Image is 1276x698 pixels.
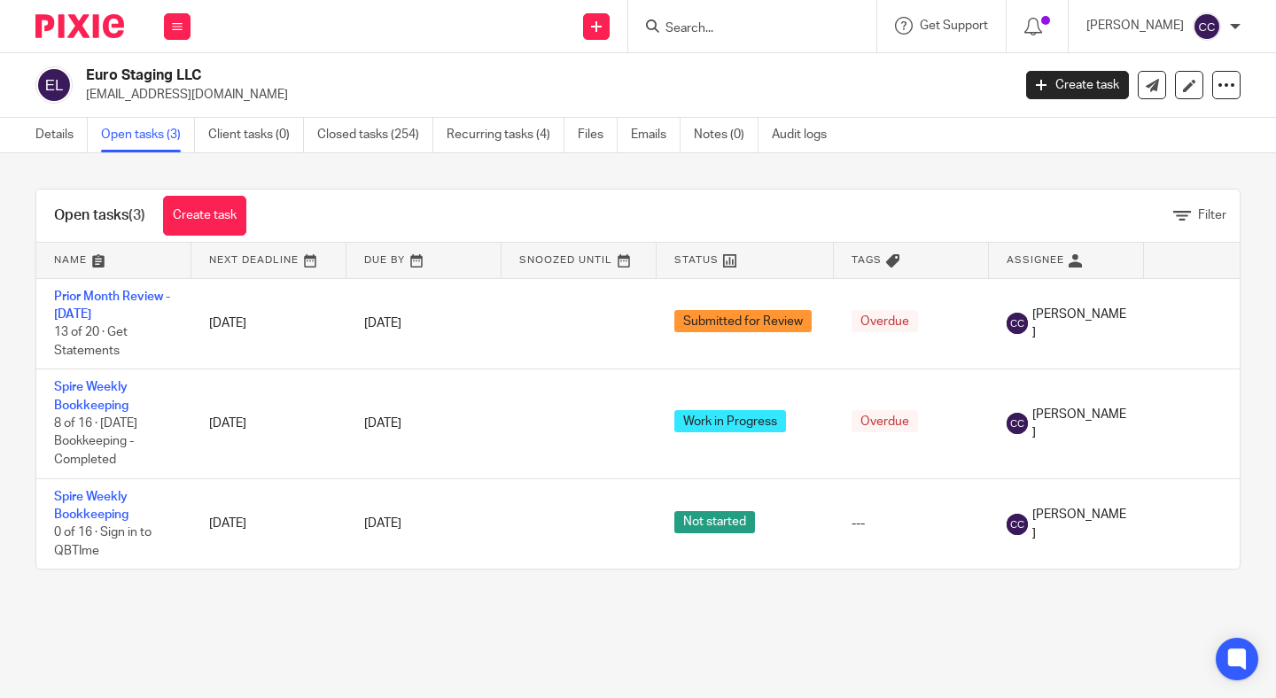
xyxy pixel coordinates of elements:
span: [DATE] [364,417,401,430]
a: Create task [163,196,246,236]
span: Status [674,255,719,265]
span: [PERSON_NAME] [1032,306,1126,342]
a: Audit logs [772,118,840,152]
span: Filter [1198,209,1226,221]
input: Search [664,21,823,37]
td: [DATE] [191,478,346,569]
h1: Open tasks [54,206,145,225]
a: Details [35,118,88,152]
a: Create task [1026,71,1129,99]
h2: Euro Staging LLC [86,66,817,85]
a: Prior Month Review - [DATE] [54,291,170,321]
span: [PERSON_NAME] [1032,406,1126,442]
span: [PERSON_NAME] [1032,506,1126,542]
a: Open tasks (3) [101,118,195,152]
a: Spire Weekly Bookkeeping [54,491,128,521]
a: Recurring tasks (4) [447,118,564,152]
span: Overdue [852,310,918,332]
td: [DATE] [191,369,346,478]
img: svg%3E [1193,12,1221,41]
img: svg%3E [1007,413,1028,434]
span: Tags [852,255,882,265]
span: Overdue [852,410,918,432]
span: (3) [128,208,145,222]
span: Get Support [920,19,988,32]
a: Files [578,118,618,152]
p: [PERSON_NAME] [1086,17,1184,35]
img: svg%3E [35,66,73,104]
span: 13 of 20 · Get Statements [54,326,128,357]
img: svg%3E [1007,313,1028,334]
a: Client tasks (0) [208,118,304,152]
span: 0 of 16 · Sign in to QBTIme [54,527,152,558]
p: [EMAIL_ADDRESS][DOMAIN_NAME] [86,86,1000,104]
img: svg%3E [1007,514,1028,535]
a: Closed tasks (254) [317,118,433,152]
a: Notes (0) [694,118,759,152]
span: Work in Progress [674,410,786,432]
span: Not started [674,511,755,533]
td: [DATE] [191,278,346,369]
span: 8 of 16 · [DATE] Bookkeeping - Completed [54,417,137,466]
span: Snoozed Until [519,255,612,265]
a: Emails [631,118,681,152]
img: Pixie [35,14,124,38]
a: Spire Weekly Bookkeeping [54,381,128,411]
span: [DATE] [364,317,401,330]
div: --- [852,515,971,532]
span: Submitted for Review [674,310,812,332]
span: [DATE] [364,517,401,530]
